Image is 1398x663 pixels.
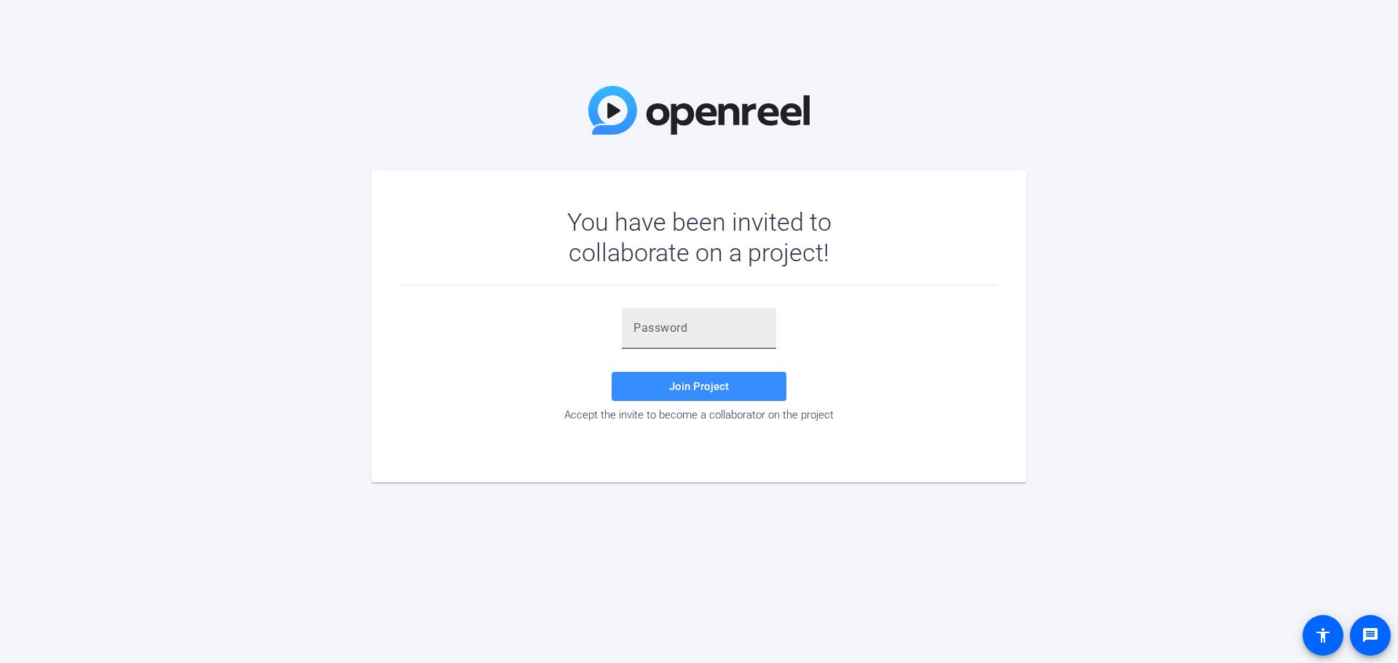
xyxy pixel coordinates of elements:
span: Join Project [669,380,729,393]
mat-icon: message [1362,627,1379,644]
div: You have been invited to collaborate on a project! [525,207,874,268]
mat-icon: accessibility [1314,627,1332,644]
button: Join Project [612,372,786,401]
input: Password [633,319,765,337]
div: Accept the invite to become a collaborator on the project [400,408,998,421]
img: OpenReel Logo [588,86,810,135]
